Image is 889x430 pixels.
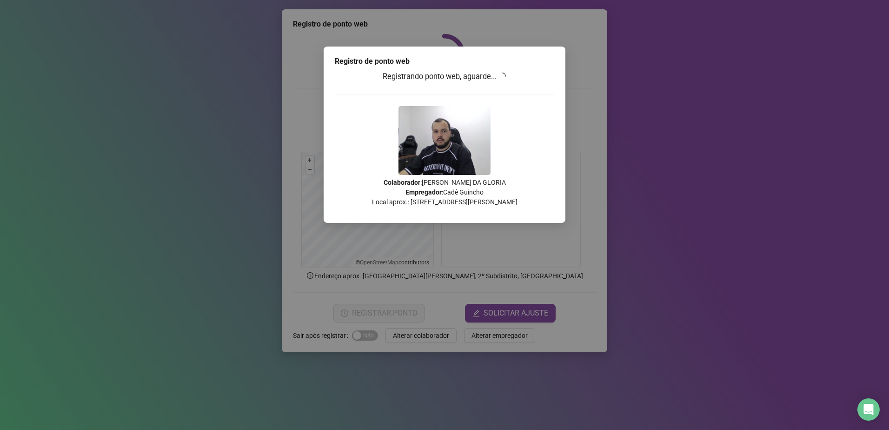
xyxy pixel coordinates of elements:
[335,56,554,67] div: Registro de ponto web
[335,178,554,207] p: : [PERSON_NAME] DA GLORIA : Cadê Guincho Local aprox.: [STREET_ADDRESS][PERSON_NAME]
[498,73,506,80] span: loading
[857,398,880,421] div: Open Intercom Messenger
[384,179,420,186] strong: Colaborador
[405,188,442,196] strong: Empregador
[335,71,554,83] h3: Registrando ponto web, aguarde...
[398,106,491,175] img: 2Q==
